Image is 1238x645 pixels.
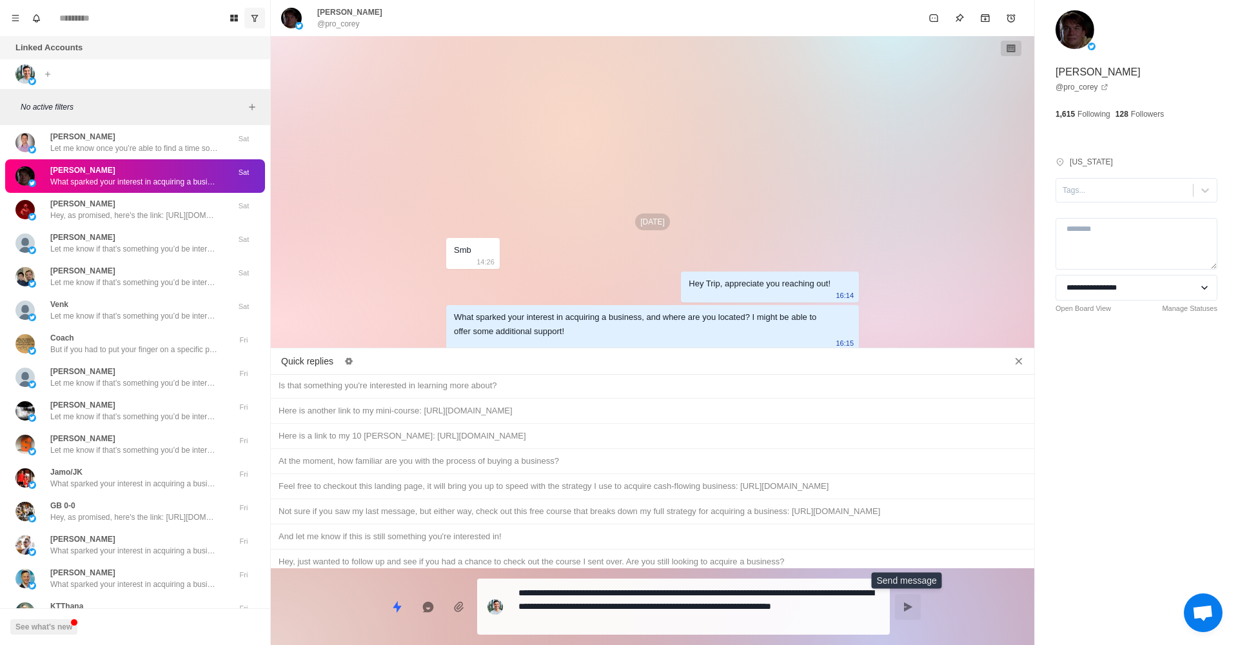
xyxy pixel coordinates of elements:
p: Fri [228,402,260,413]
p: KTThana [50,600,83,612]
p: GB 0-0 [50,500,75,511]
p: Sat [228,234,260,245]
p: Linked Accounts [15,41,83,54]
img: picture [28,213,36,221]
img: picture [15,535,35,555]
p: Fri [228,368,260,379]
div: Feel free to checkout this landing page, it will bring you up to speed with the strategy I use to... [279,479,1027,493]
p: 128 [1115,108,1128,120]
p: Jamo/JK [50,466,83,478]
button: Menu [5,8,26,28]
img: picture [15,569,35,588]
img: picture [28,515,36,522]
p: Hey, as promised, here's the link: [URL][DOMAIN_NAME] P.S.: If you want to buy a "boring" busines... [50,511,218,523]
p: [PERSON_NAME] [50,533,115,545]
p: [PERSON_NAME] [317,6,382,18]
p: 16:15 [836,336,854,350]
img: picture [295,22,303,30]
p: [PERSON_NAME] [50,164,115,176]
button: Edit quick replies [339,351,359,372]
button: See what's new [10,619,77,635]
img: picture [15,64,35,84]
p: Sat [228,201,260,212]
img: picture [28,313,36,321]
img: picture [15,233,35,253]
a: Open chat [1184,593,1223,632]
p: Fri [228,570,260,580]
img: picture [15,502,35,521]
img: picture [28,179,36,187]
div: And let me know if this is still something you're interested in! [279,530,1027,544]
button: Pin [947,5,972,31]
img: picture [15,602,35,622]
img: picture [281,8,302,28]
p: [PERSON_NAME] [1056,64,1141,80]
p: [PERSON_NAME] [50,265,115,277]
button: Quick replies [384,594,410,620]
p: 1,615 [1056,108,1075,120]
button: Archive [972,5,998,31]
p: Quick replies [281,355,333,368]
a: @pro_corey [1056,81,1108,93]
p: Followers [1131,108,1164,120]
img: picture [28,77,36,85]
img: picture [28,414,36,422]
img: picture [15,133,35,152]
p: Coach [50,332,74,344]
img: picture [28,246,36,254]
p: [PERSON_NAME] [50,366,115,377]
p: 14:26 [477,255,495,269]
p: What sparked your interest in acquiring a business, and where are you located? I might be able to... [50,478,218,490]
img: picture [15,334,35,353]
button: Notifications [26,8,46,28]
button: Reply with AI [415,594,441,620]
p: What sparked your interest in acquiring a business, and where are you located? I might be able to... [50,545,218,557]
p: Sat [228,134,260,144]
img: picture [28,280,36,288]
img: picture [28,548,36,556]
p: Let me know once you’re able to find a time so I can confirm that on my end + shoot over the pre-... [50,143,218,154]
button: Add account [40,66,55,82]
img: picture [15,200,35,219]
p: Hey, as promised, here's the link: [URL][DOMAIN_NAME] P.S.: If you want to buy a "boring" busines... [50,210,218,221]
button: Add reminder [998,5,1024,31]
p: [PERSON_NAME] [50,433,115,444]
p: Let me know if that’s something you’d be interested in and I can set you up on a call with my con... [50,243,218,255]
img: picture [28,448,36,455]
img: picture [15,301,35,320]
p: [US_STATE] [1070,156,1113,168]
p: [PERSON_NAME] [50,399,115,411]
img: picture [15,166,35,186]
p: [PERSON_NAME] [50,567,115,579]
p: Fri [228,435,260,446]
img: picture [28,347,36,355]
a: Open Board View [1056,303,1111,314]
p: 16:14 [836,288,854,303]
p: Sat [228,268,260,279]
button: Add filters [244,99,260,115]
p: What sparked your interest in acquiring a business, and where are you located? I might be able to... [50,176,218,188]
button: Close quick replies [1008,351,1029,372]
img: picture [487,599,503,615]
img: picture [28,481,36,489]
div: Hey, just wanted to follow up and see if you had a chance to check out the course I sent over. Ar... [279,555,1027,569]
p: But if you had to put your finger on a specific part of the process that’s holding you back from ... [50,344,218,355]
img: picture [1088,43,1096,50]
div: Smb [454,243,471,257]
div: Here is a link to my 10 [PERSON_NAME]: [URL][DOMAIN_NAME] [279,429,1027,443]
p: Let me know if that’s something you’d be interested in and I can set you up on a call with my con... [50,377,218,389]
p: Let me know if that’s something you’d be interested in and I can set you up on a call with my con... [50,444,218,456]
img: picture [15,267,35,286]
p: Following [1077,108,1110,120]
button: Send message [895,594,921,620]
p: Let me know if that’s something you’d be interested in and I can set you up on a call with my con... [50,310,218,322]
p: Fri [228,603,260,614]
p: No active filters [21,101,244,113]
button: Show unread conversations [244,8,265,28]
img: picture [15,401,35,421]
img: picture [15,468,35,488]
img: picture [15,435,35,454]
p: Fri [228,502,260,513]
p: Venk [50,299,68,310]
p: What sparked your interest in acquiring a business, and where are you located? I might be able to... [50,579,218,590]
